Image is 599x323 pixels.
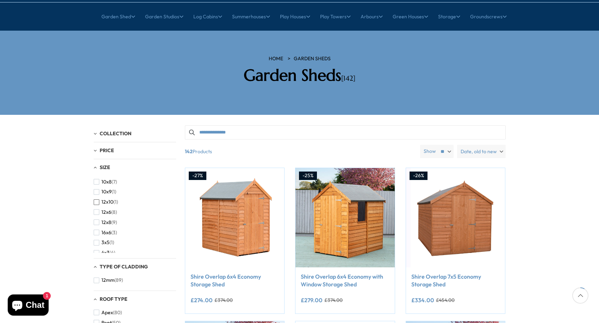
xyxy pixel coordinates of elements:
[100,164,110,170] span: Size
[301,273,389,288] a: Shire Overlap 6x4 Economy with Window Storage Shed
[94,275,123,285] button: 12mm
[182,145,418,158] span: Products
[193,8,222,25] a: Log Cabins
[457,145,506,158] label: Date, old to new
[101,219,111,225] span: 12x8
[94,228,117,238] button: 16x6
[111,230,117,236] span: (3)
[189,172,206,180] div: -27%
[112,179,117,185] span: (7)
[101,230,111,236] span: 16x6
[100,130,131,137] span: Collection
[94,248,115,258] button: 4x3
[114,277,123,283] span: (89)
[100,263,148,270] span: Type of Cladding
[185,125,506,139] input: Search products
[301,297,323,303] ins: £279.00
[361,8,383,25] a: Arbours
[191,297,213,303] ins: £274.00
[94,197,118,207] button: 12x10
[101,8,135,25] a: Garden Shed
[94,217,117,228] button: 12x8
[199,66,400,85] h2: Garden Sheds
[101,277,114,283] span: 12mm
[341,74,355,83] span: [142]
[110,250,115,256] span: (4)
[461,145,497,158] span: Date, old to new
[411,273,500,288] a: Shire Overlap 7x5 Economy Storage Shed
[100,147,114,154] span: Price
[185,168,285,267] img: Shire Overlap 6x4 Economy Storage Shed - Best Shed
[424,148,436,155] label: Show
[94,207,117,217] button: 12x6
[94,187,116,197] button: 10x9
[294,55,331,62] a: Garden Sheds
[101,250,110,256] span: 4x3
[406,168,505,267] img: Shire Overlap 7x5 Economy Storage Shed - Best Shed
[113,310,122,316] span: (80)
[94,308,122,318] button: Apex
[299,172,317,180] div: -25%
[436,298,455,303] del: £454.00
[410,172,428,180] div: -26%
[191,273,279,288] a: Shire Overlap 6x4 Economy Storage Shed
[145,8,183,25] a: Garden Studios
[110,240,114,246] span: (1)
[112,189,116,195] span: (1)
[393,8,428,25] a: Green Houses
[232,8,270,25] a: Summerhouses
[6,294,51,317] inbox-online-store-chat: Shopify online store chat
[94,237,114,248] button: 3x5
[113,199,118,205] span: (1)
[280,8,310,25] a: Play Houses
[214,298,233,303] del: £374.00
[101,310,113,316] span: Apex
[320,8,351,25] a: Play Towers
[101,209,111,215] span: 12x6
[101,240,110,246] span: 3x5
[324,298,343,303] del: £374.00
[101,199,113,205] span: 12x10
[438,8,460,25] a: Storage
[295,168,395,267] img: Shire Overlap 6x4 Economy with Window Storage Shed - Best Shed
[100,296,127,302] span: Roof Type
[411,297,434,303] ins: £334.00
[101,179,112,185] span: 10x8
[94,177,117,187] button: 10x8
[101,189,112,195] span: 10x9
[269,55,283,62] a: HOME
[111,219,117,225] span: (9)
[470,8,507,25] a: Groundscrews
[185,145,193,158] b: 142
[111,209,117,215] span: (8)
